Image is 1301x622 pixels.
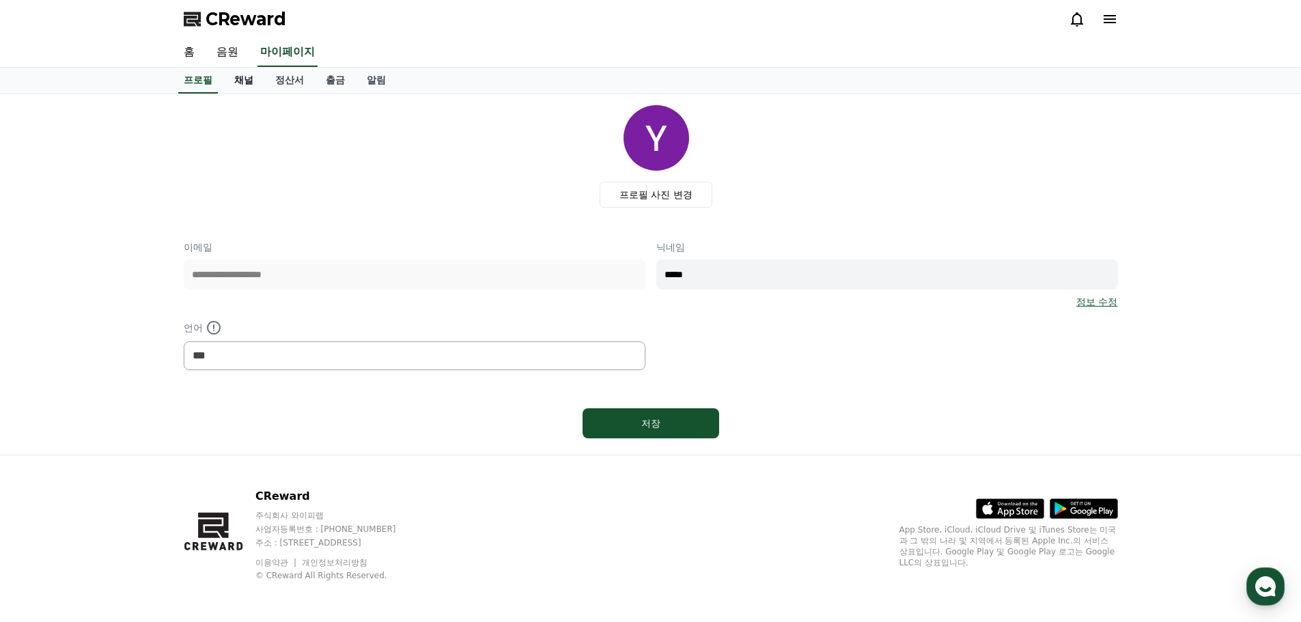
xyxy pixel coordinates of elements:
a: 정보 수정 [1076,295,1117,309]
a: 출금 [315,68,356,94]
a: 마이페이지 [257,38,318,67]
a: 알림 [356,68,397,94]
span: CReward [206,8,286,30]
label: 프로필 사진 변경 [600,182,712,208]
button: 저장 [583,408,719,438]
div: 저장 [610,416,692,430]
a: 홈 [173,38,206,67]
a: 정산서 [264,68,315,94]
p: 닉네임 [656,240,1118,254]
span: 대화 [125,454,141,465]
a: CReward [184,8,286,30]
p: 주식회사 와이피랩 [255,510,422,521]
a: 개인정보처리방침 [302,558,367,567]
a: 이용약관 [255,558,298,567]
a: 설정 [176,433,262,467]
p: 주소 : [STREET_ADDRESS] [255,537,422,548]
p: App Store, iCloud, iCloud Drive 및 iTunes Store는 미국과 그 밖의 나라 및 지역에서 등록된 Apple Inc.의 서비스 상표입니다. Goo... [899,524,1118,568]
a: 대화 [90,433,176,467]
img: profile_image [624,105,689,171]
a: 프로필 [178,68,218,94]
p: 이메일 [184,240,645,254]
p: © CReward All Rights Reserved. [255,570,422,581]
a: 홈 [4,433,90,467]
p: 사업자등록번호 : [PHONE_NUMBER] [255,524,422,535]
span: 설정 [211,453,227,464]
p: 언어 [184,320,645,336]
p: CReward [255,488,422,505]
a: 음원 [206,38,249,67]
a: 채널 [223,68,264,94]
span: 홈 [43,453,51,464]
